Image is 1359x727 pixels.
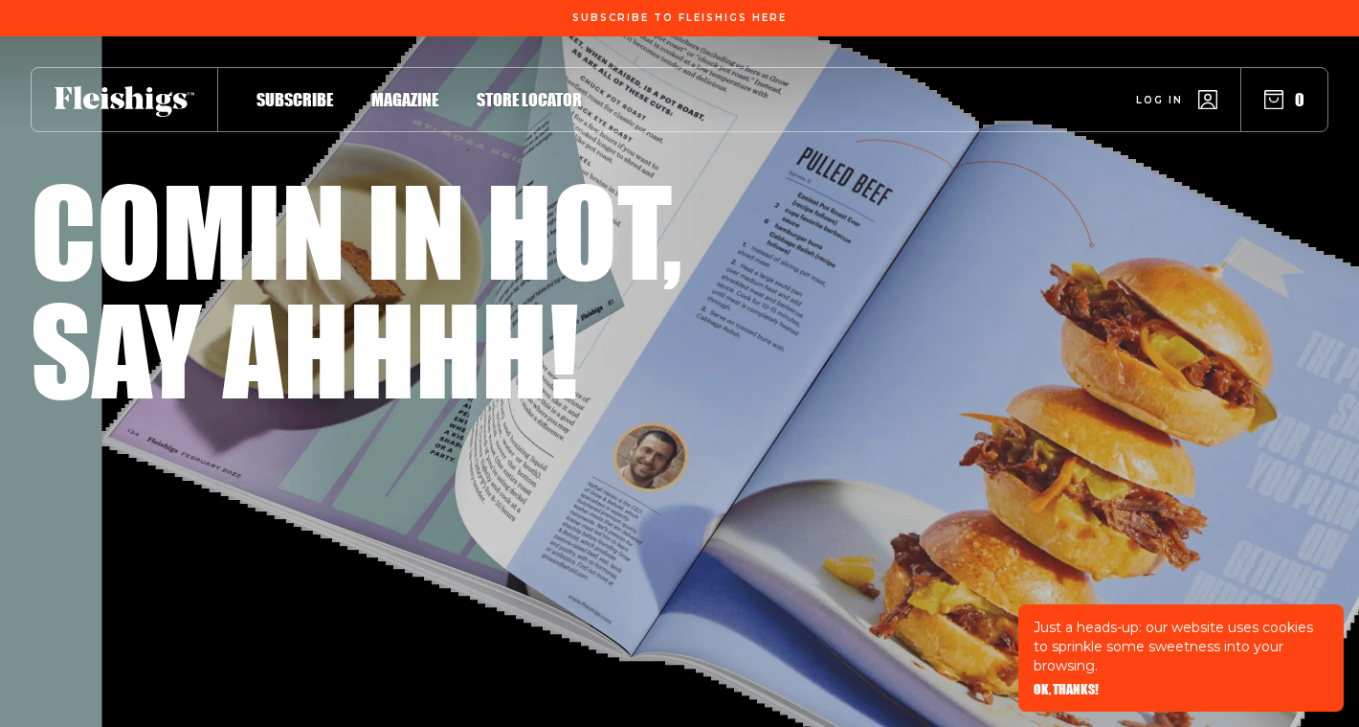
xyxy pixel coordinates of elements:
span: Subscribe To Fleishigs Here [572,12,787,24]
a: Log in [1136,90,1217,109]
a: Subscribe [256,86,333,112]
h1: Comin in hot, [31,170,682,289]
button: 0 [1264,89,1304,110]
span: Magazine [371,89,438,110]
span: Store locator [477,89,582,110]
span: Subscribe [256,89,333,110]
h1: Say ahhhh! [31,289,579,408]
span: Log in [1136,93,1183,107]
a: Magazine [371,86,438,112]
a: Subscribe To Fleishigs Here [568,12,791,22]
a: Store locator [477,86,582,112]
button: OK, THANKS! [1034,683,1099,696]
p: Just a heads-up: our website uses cookies to sprinkle some sweetness into your browsing. [1034,618,1328,675]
